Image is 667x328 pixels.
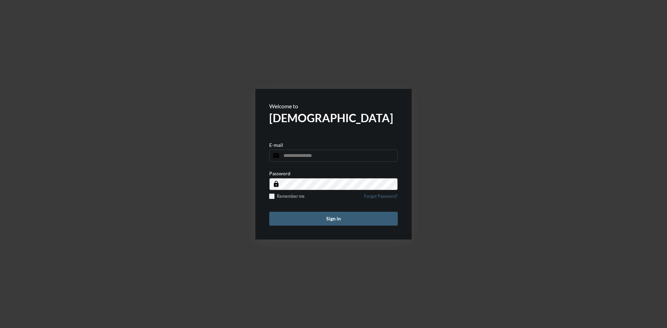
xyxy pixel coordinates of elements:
label: Remember me [269,194,305,199]
p: E-mail [269,142,283,148]
p: Password [269,170,290,176]
button: Sign in [269,212,398,226]
p: Welcome to [269,103,398,109]
h2: [DEMOGRAPHIC_DATA] [269,111,398,125]
a: Forgot Password? [364,194,398,203]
